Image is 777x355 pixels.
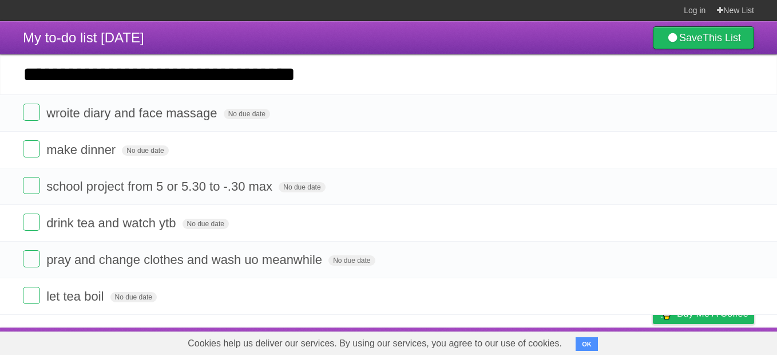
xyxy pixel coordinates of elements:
span: Cookies help us deliver our services. By using our services, you agree to our use of cookies. [176,332,573,355]
b: This List [703,32,741,44]
span: No due date [183,219,229,229]
button: OK [576,337,598,351]
span: let tea boil [46,289,106,303]
a: About [501,330,525,352]
span: No due date [328,255,375,266]
a: Developers [538,330,585,352]
span: No due date [224,109,270,119]
span: drink tea and watch ytb [46,216,179,230]
label: Done [23,177,40,194]
label: Done [23,250,40,267]
span: No due date [122,145,168,156]
span: No due date [110,292,157,302]
span: No due date [279,182,325,192]
span: school project from 5 or 5.30 to -.30 max [46,179,275,194]
span: Buy me a coffee [677,303,748,324]
a: Terms [599,330,624,352]
label: Done [23,140,40,157]
a: SaveThis List [653,26,754,49]
span: wroite diary and face massage [46,106,220,120]
label: Done [23,214,40,231]
label: Done [23,287,40,304]
a: Privacy [638,330,668,352]
span: My to-do list [DATE] [23,30,144,45]
label: Done [23,104,40,121]
span: make dinner [46,143,118,157]
a: Suggest a feature [682,330,754,352]
span: pray and change clothes and wash uo meanwhile [46,253,325,267]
